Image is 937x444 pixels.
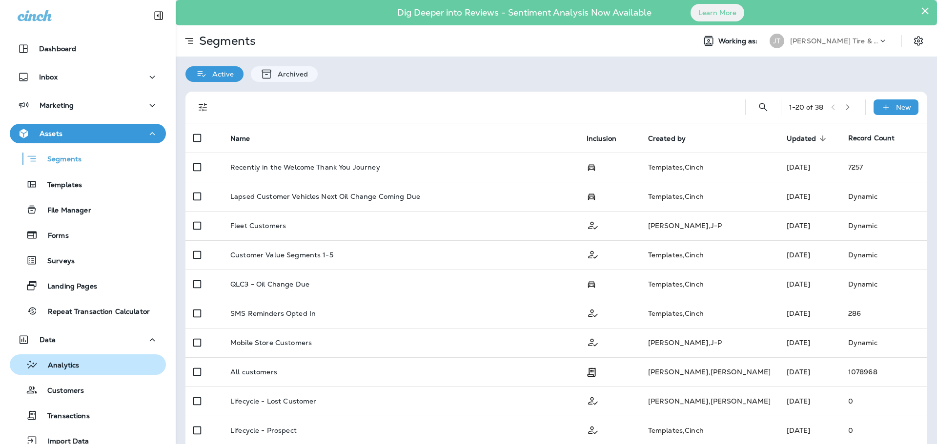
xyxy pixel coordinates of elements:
[10,225,166,245] button: Forms
[754,97,773,117] button: Search Segments
[770,34,784,48] div: JT
[10,39,166,58] button: Dashboard
[10,405,166,425] button: Transactions
[207,70,234,78] p: Active
[587,308,599,317] span: Customer Only
[640,182,779,211] td: Templates , Cinch
[587,279,596,288] span: Possession
[840,386,927,416] td: 0
[789,103,823,111] div: 1 - 20 of 38
[640,357,779,386] td: [PERSON_NAME] , [PERSON_NAME]
[779,182,840,211] td: [DATE]
[640,386,779,416] td: [PERSON_NAME] , [PERSON_NAME]
[230,134,263,143] span: Name
[787,134,829,143] span: Updated
[40,336,56,344] p: Data
[840,182,927,211] td: Dynamic
[640,153,779,182] td: Templates , Cinch
[10,96,166,115] button: Marketing
[587,367,596,376] span: Transaction
[230,309,316,317] p: SMS Reminders Opted In
[587,337,599,346] span: Customer Only
[38,282,97,291] p: Landing Pages
[10,148,166,169] button: Segments
[10,174,166,194] button: Templates
[840,153,927,182] td: 7257
[840,211,927,240] td: Dynamic
[587,220,599,229] span: Customer Only
[230,339,312,347] p: Mobile Store Customers
[39,73,58,81] p: Inbox
[38,257,75,266] p: Surveys
[640,211,779,240] td: [PERSON_NAME] , J-P
[10,301,166,321] button: Repeat Transaction Calculator
[38,386,84,396] p: Customers
[369,11,680,14] p: Dig Deeper into Reviews - Sentiment Analysis Now Available
[587,134,629,143] span: Inclusion
[10,199,166,220] button: File Manager
[230,222,286,230] p: Fleet Customers
[840,240,927,270] td: Dynamic
[10,67,166,87] button: Inbox
[779,299,840,328] td: [DATE]
[691,4,744,21] button: Learn More
[40,130,62,137] p: Assets
[38,155,81,165] p: Segments
[38,232,69,241] p: Forms
[230,251,333,259] p: Customer Value Segments 1-5
[779,240,840,270] td: [DATE]
[230,163,380,171] p: Recently in the Welcome Thank You Journey
[10,250,166,270] button: Surveys
[230,193,420,200] p: Lapsed Customer Vehicles Next Oil Change Coming Due
[38,361,79,370] p: Analytics
[910,32,927,50] button: Settings
[779,211,840,240] td: [DATE]
[38,206,91,215] p: File Manager
[840,357,927,386] td: 1078968
[640,299,779,328] td: Templates , Cinch
[840,299,927,328] td: 286
[193,97,213,117] button: Filters
[145,6,172,25] button: Collapse Sidebar
[648,135,686,143] span: Created by
[273,70,308,78] p: Archived
[587,192,596,200] span: Possession
[230,397,317,405] p: Lifecycle - Lost Customer
[587,396,599,405] span: Customer Only
[230,368,277,376] p: All customers
[790,37,878,45] p: [PERSON_NAME] Tire & Auto
[779,328,840,357] td: [DATE]
[230,280,309,288] p: QLC3 - Oil Change Due
[840,328,927,357] td: Dynamic
[718,37,760,45] span: Working as:
[10,124,166,143] button: Assets
[10,380,166,400] button: Customers
[640,240,779,270] td: Templates , Cinch
[587,425,599,434] span: Customer Only
[587,162,596,171] span: Possession
[896,103,911,111] p: New
[230,426,297,434] p: Lifecycle - Prospect
[779,357,840,386] td: [DATE]
[38,308,150,317] p: Repeat Transaction Calculator
[787,135,816,143] span: Updated
[10,275,166,296] button: Landing Pages
[38,412,90,421] p: Transactions
[840,270,927,299] td: Dynamic
[587,135,616,143] span: Inclusion
[779,270,840,299] td: [DATE]
[779,386,840,416] td: [DATE]
[848,134,895,142] span: Record Count
[587,250,599,258] span: Customer Only
[195,34,256,48] p: Segments
[779,153,840,182] td: [DATE]
[648,134,698,143] span: Created by
[640,270,779,299] td: Templates , Cinch
[640,328,779,357] td: [PERSON_NAME] , J-P
[230,135,250,143] span: Name
[10,354,166,375] button: Analytics
[10,330,166,349] button: Data
[39,45,76,53] p: Dashboard
[40,101,74,109] p: Marketing
[38,181,82,190] p: Templates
